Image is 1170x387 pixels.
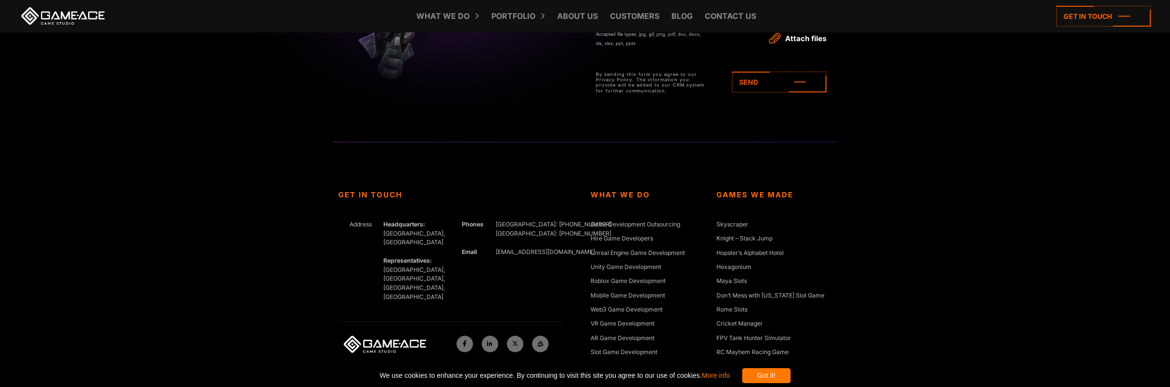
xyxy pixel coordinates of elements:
[383,221,425,228] strong: Headquarters:
[591,291,665,301] a: Mobile Game Development
[380,368,729,383] span: We use cookies to enhance your experience. By continuing to visit this site you agree to our use ...
[716,305,747,315] a: Rome Slots
[496,221,611,228] span: [GEOGRAPHIC_DATA]: [PHONE_NUMBER]
[716,191,832,200] strong: Games We Made
[785,34,826,43] span: Attach files
[591,263,661,272] a: Unity Game Development
[596,30,706,48] div: Accepted file types: jpg, gif, png, pdf, doc, docx, xls, xlsx, ppt, pptx
[591,305,663,315] a: Web3 Game Development
[378,220,445,302] div: [GEOGRAPHIC_DATA], [GEOGRAPHIC_DATA] [GEOGRAPHIC_DATA], [GEOGRAPHIC_DATA], [GEOGRAPHIC_DATA], [GE...
[596,72,706,93] p: By sending this form you agree to our Privacy Policy. The information you provide will be added t...
[732,72,826,92] a: Send
[591,348,657,357] a: Slot Game Development
[338,191,563,200] strong: Get In Touch
[349,221,372,228] span: Address
[591,191,706,200] strong: What We Do
[383,257,431,264] strong: Representatives:
[716,348,789,357] a: RC Mayhem Racing Game
[716,362,776,372] a: The Protagonist: EX-1
[716,220,748,230] a: Skyscraper
[591,362,679,372] a: iGaming Software Development
[716,263,751,272] a: Hexagonium
[591,277,666,286] a: Roblox Game Development
[591,249,685,258] a: Unreal Engine Game Development
[591,220,680,230] a: Game Development Outsourcing
[344,336,426,353] img: Game-Ace Logo
[591,334,654,343] a: AR Game Development
[496,248,595,255] a: [EMAIL_ADDRESS][DOMAIN_NAME]
[716,291,824,301] a: Don’t Mess with [US_STATE] Slot Game
[716,277,747,286] a: Maya Slots
[462,248,477,255] strong: Email
[496,230,611,237] span: [GEOGRAPHIC_DATA]: [PHONE_NUMBER]
[591,319,654,329] a: VR Game Development
[742,368,790,383] div: Got it!
[716,319,763,329] a: Cricket Manager
[716,249,784,258] a: Hopster’s Alphabet Hotel
[716,334,791,343] a: FPV Tank Hunter Simulator
[701,372,729,379] a: More info
[591,234,653,244] a: Hire Game Developers
[1056,6,1151,27] a: Get in touch
[716,234,773,244] a: Knight – Stack Jump
[771,30,826,45] a: Attach files
[462,221,484,228] strong: Phones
